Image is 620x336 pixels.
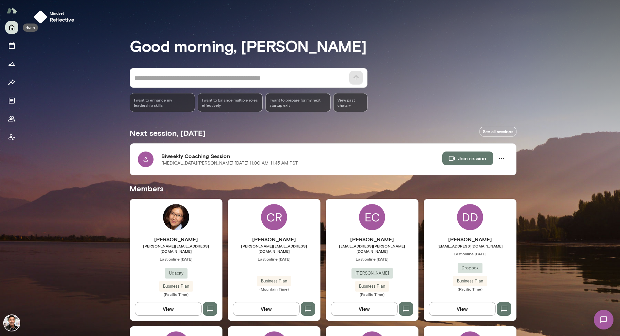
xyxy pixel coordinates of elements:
[161,152,442,160] h6: Biweekly Coaching Session
[5,39,18,52] button: Sessions
[458,265,482,271] span: Dropbox
[34,10,47,24] img: mindset
[424,251,516,256] span: Last online [DATE]
[228,235,320,243] h6: [PERSON_NAME]
[359,204,385,230] div: EC
[257,278,291,284] span: Business Plan
[130,235,222,243] h6: [PERSON_NAME]
[228,243,320,254] span: [PERSON_NAME][EMAIL_ADDRESS][DOMAIN_NAME]
[130,37,516,55] h3: Good morning, [PERSON_NAME]
[23,24,38,32] div: Home
[351,270,393,277] span: [PERSON_NAME]
[355,283,389,290] span: Business Plan
[228,256,320,262] span: Last online [DATE]
[50,16,74,24] h6: reflective
[5,112,18,125] button: Members
[165,270,188,277] span: Udacity
[5,131,18,144] button: Client app
[424,286,516,292] span: (Pacific Time)
[442,152,493,165] button: Join session
[480,127,516,137] a: See all sessions
[5,76,18,89] button: Insights
[269,97,326,108] span: I want to prepare for my next startup exit
[130,183,516,194] h5: Members
[202,97,259,108] span: I want to balance multiple roles effectively
[331,302,398,316] button: View
[130,243,222,254] span: [PERSON_NAME][EMAIL_ADDRESS][DOMAIN_NAME]
[134,97,191,108] span: I want to enhance my leadership skills
[261,204,287,230] div: CR
[198,93,263,112] div: I want to balance multiple roles effectively
[429,302,496,316] button: View
[326,256,418,262] span: Last online [DATE]
[7,4,17,17] img: Mento
[326,235,418,243] h6: [PERSON_NAME]
[130,292,222,297] span: (Pacific Time)
[130,128,205,138] h5: Next session, [DATE]
[424,243,516,248] span: [EMAIL_ADDRESS][DOMAIN_NAME]
[5,57,18,71] button: Growth Plan
[130,256,222,262] span: Last online [DATE]
[163,204,189,230] img: Vicky Xiao
[228,286,320,292] span: (Mountain Time)
[161,160,298,167] p: [MEDICAL_DATA][PERSON_NAME] · [DATE] · 11:00 AM-11:45 AM PST
[130,93,195,112] div: I want to enhance my leadership skills
[50,10,74,16] span: Mindset
[457,204,483,230] div: DD
[31,8,80,26] button: Mindsetreflective
[333,93,367,112] span: View past chats ->
[326,243,418,254] span: [EMAIL_ADDRESS][PERSON_NAME][DOMAIN_NAME]
[135,302,202,316] button: View
[159,283,193,290] span: Business Plan
[233,302,300,316] button: View
[4,315,20,331] img: Albert Villarde
[5,21,18,34] button: Home
[424,235,516,243] h6: [PERSON_NAME]
[5,94,18,107] button: Documents
[326,292,418,297] span: (Pacific Time)
[265,93,331,112] div: I want to prepare for my next startup exit
[453,278,487,284] span: Business Plan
